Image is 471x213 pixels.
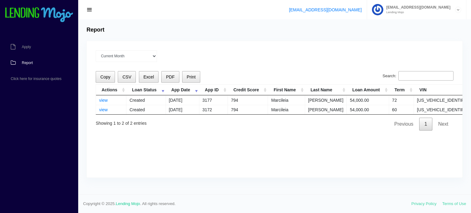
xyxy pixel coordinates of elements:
[305,85,347,95] th: Last Name: activate to sort column ascending
[96,116,147,127] div: Showing 1 to 2 of 2 entries
[383,11,450,14] small: Lending Mojo
[268,95,305,105] td: Marcileia
[22,61,33,65] span: Report
[187,74,196,79] span: Print
[305,105,347,114] td: [PERSON_NAME]
[268,105,305,114] td: Marcileia
[86,27,104,33] h4: Report
[144,74,154,79] span: Excel
[126,95,166,105] td: Created
[289,7,362,12] a: [EMAIL_ADDRESS][DOMAIN_NAME]
[161,71,179,83] button: PDF
[412,201,437,206] a: Privacy Policy
[11,77,61,81] span: Click here for insurance quotes
[100,74,110,79] span: Copy
[126,85,166,95] th: Loan Status: activate to sort column ascending
[99,107,108,112] a: view
[268,85,305,95] th: First Name: activate to sort column ascending
[83,201,412,207] span: Copyright © 2025. . All rights reserved.
[5,7,74,23] img: logo-small.png
[433,118,454,131] a: Next
[383,6,450,9] span: [EMAIL_ADDRESS][DOMAIN_NAME]
[347,85,389,95] th: Loan Amount: activate to sort column ascending
[389,105,414,114] td: 60
[22,45,31,49] span: Apply
[116,201,140,206] a: Lending Mojo
[305,95,347,105] td: [PERSON_NAME]
[389,85,414,95] th: Term: activate to sort column ascending
[199,95,228,105] td: 3177
[442,201,466,206] a: Terms of Use
[372,4,383,15] img: Profile image
[166,85,199,95] th: App Date: activate to sort column ascending
[122,74,131,79] span: CSV
[389,118,419,131] a: Previous
[118,71,136,83] button: CSV
[398,71,454,81] input: Search:
[383,71,454,81] label: Search:
[228,105,268,114] td: 794
[166,105,199,114] td: [DATE]
[199,85,228,95] th: App ID: activate to sort column ascending
[228,85,268,95] th: Credit Score: activate to sort column ascending
[166,95,199,105] td: [DATE]
[126,105,166,114] td: Created
[347,105,389,114] td: 54,000.00
[99,98,108,103] a: view
[182,71,200,83] button: Print
[347,95,389,105] td: 54,000.00
[199,105,228,114] td: 3172
[166,74,174,79] span: PDF
[96,71,115,83] button: Copy
[389,95,414,105] td: 72
[96,85,126,95] th: Actions: activate to sort column ascending
[419,118,432,131] a: 1
[228,95,268,105] td: 794
[139,71,159,83] button: Excel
